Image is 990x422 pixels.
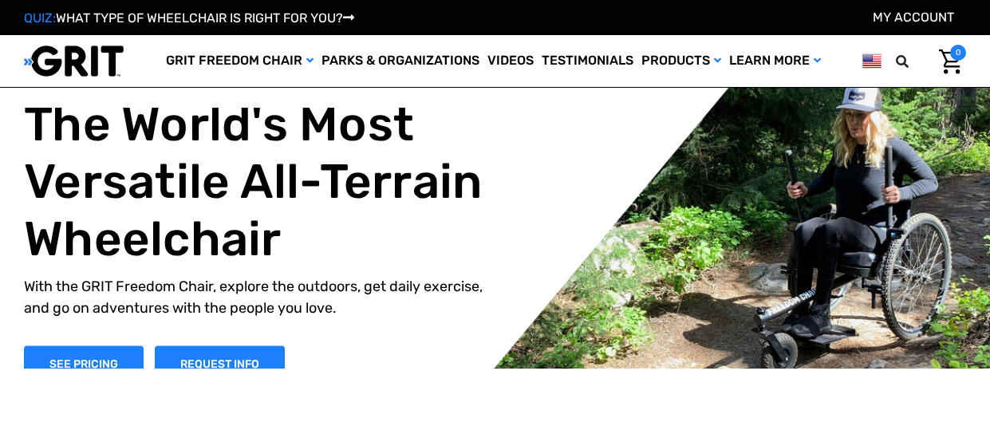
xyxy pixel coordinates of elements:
[24,275,507,318] p: With the GRIT Freedom Chair, explore the outdoors, get daily exercise, and go on adventures with ...
[725,35,825,87] a: Learn More
[862,51,882,71] img: us.png
[162,35,318,87] a: GRIT Freedom Chair
[24,10,56,26] span: QUIZ:
[24,345,144,381] a: Shop Now
[939,49,962,74] img: Cart
[538,35,637,87] a: Testimonials
[873,10,954,25] a: Account
[950,45,966,61] span: 0
[483,35,538,87] a: Videos
[318,35,483,87] a: Parks & Organizations
[24,45,124,77] img: GRIT All-Terrain Wheelchair and Mobility Equipment
[155,345,285,381] a: Slide number 1, Request Information
[903,45,927,78] input: Search
[24,10,354,26] a: QUIZ:WHAT TYPE OF WHEELCHAIR IS RIGHT FOR YOU?
[24,95,507,267] h1: The World's Most Versatile All-Terrain Wheelchair
[927,45,966,78] a: Cart with 0 items
[637,35,725,87] a: Products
